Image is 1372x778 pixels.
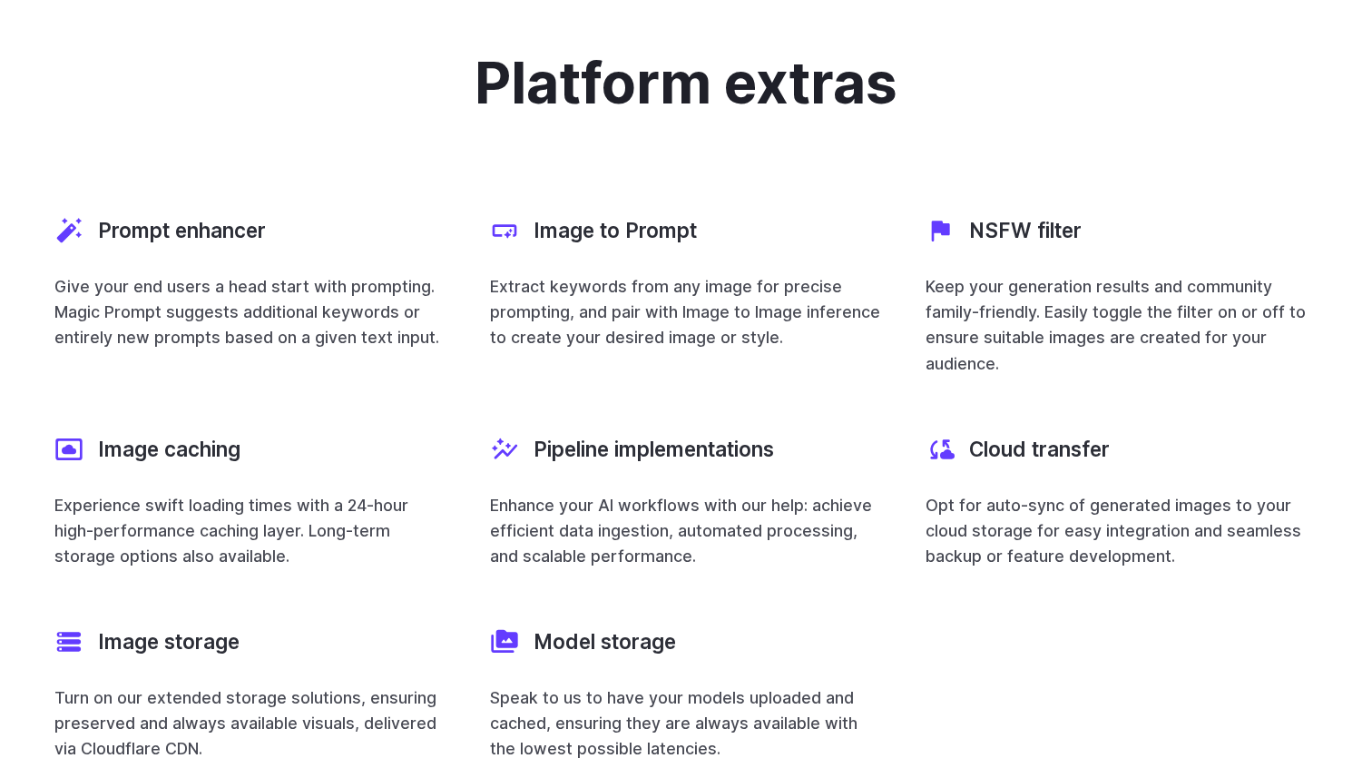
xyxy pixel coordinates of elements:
h3: Pipeline implementations [534,435,774,464]
h2: Platform extras [475,53,897,115]
h3: Model storage [534,627,676,656]
p: Give your end users a head start with prompting. Magic Prompt suggests additional keywords or ent... [54,274,446,350]
p: Opt for auto-sync of generated images to your cloud storage for easy integration and seamless bac... [926,493,1318,569]
h3: Cloud transfer [969,435,1110,464]
h3: Image storage [98,627,240,656]
h3: Image caching [98,435,240,464]
p: Experience swift loading times with a 24-hour high-performance caching layer. Long-term storage o... [54,493,446,569]
p: Enhance your AI workflows with our help: achieve efficient data ingestion, automated processing, ... [490,493,882,569]
p: Keep your generation results and community family-friendly. Easily toggle the filter on or off to... [926,274,1318,377]
h3: Image to Prompt [534,216,697,245]
p: Extract keywords from any image for precise prompting, and pair with Image to Image inference to ... [490,274,882,350]
p: Turn on our extended storage solutions, ensuring preserved and always available visuals, delivere... [54,685,446,762]
h3: Prompt enhancer [98,216,266,245]
p: Speak to us to have your models uploaded and cached, ensuring they are always available with the ... [490,685,882,762]
h3: NSFW filter [969,216,1082,245]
